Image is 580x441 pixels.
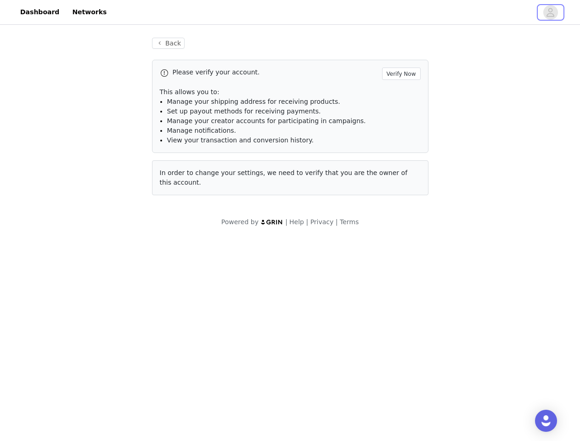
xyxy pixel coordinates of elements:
[221,218,259,226] span: Powered by
[167,117,366,124] span: Manage your creator accounts for participating in campaigns.
[535,410,557,432] div: Open Intercom Messenger
[167,98,340,105] span: Manage your shipping address for receiving products.
[306,218,308,226] span: |
[15,2,65,23] a: Dashboard
[167,127,237,134] span: Manage notifications.
[546,5,555,20] div: avatar
[160,169,408,186] span: In order to change your settings, we need to verify that you are the owner of this account.
[285,218,287,226] span: |
[167,136,314,144] span: View your transaction and conversion history.
[340,218,359,226] a: Terms
[310,218,334,226] a: Privacy
[336,218,338,226] span: |
[260,219,283,225] img: logo
[152,38,185,49] button: Back
[67,2,112,23] a: Networks
[160,87,421,97] p: This allows you to:
[167,107,321,115] span: Set up payout methods for receiving payments.
[173,68,378,77] p: Please verify your account.
[382,68,421,80] button: Verify Now
[289,218,304,226] a: Help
